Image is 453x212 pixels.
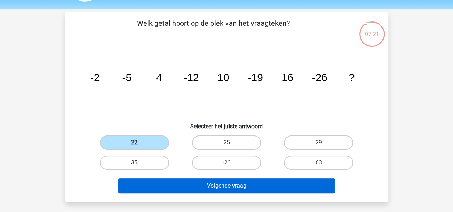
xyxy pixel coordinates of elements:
[90,72,100,83] tspan: -2
[192,156,261,170] label: -26
[77,117,377,130] h6: Selecteer het juiste antwoord
[100,156,169,170] label: 35
[217,72,229,83] tspan: 10
[348,72,355,83] tspan: ?
[358,21,385,39] div: 07:21
[77,18,350,39] p: Welk getal hoort op de plek van het vraagteken?
[284,156,353,170] label: 63
[156,72,162,83] tspan: 4
[247,72,263,83] tspan: -19
[118,178,335,193] button: Volgende vraag
[312,72,327,83] tspan: -26
[122,72,132,83] tspan: -5
[284,135,353,150] label: 29
[281,72,293,83] tspan: 16
[100,135,169,150] label: 22
[192,135,261,150] label: 25
[183,72,199,83] tspan: -12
